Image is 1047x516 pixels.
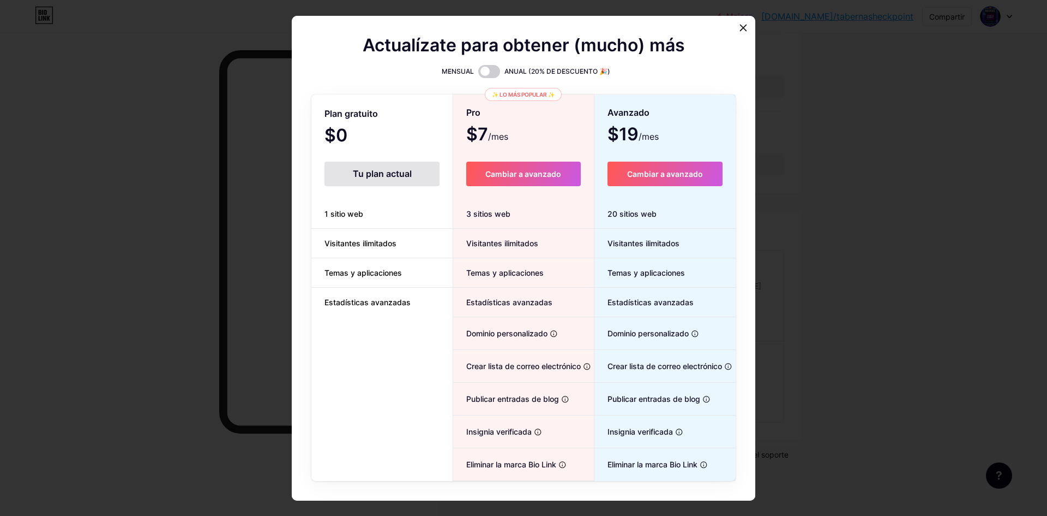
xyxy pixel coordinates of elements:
[607,239,679,248] font: Visitantes ilimitados
[466,209,510,218] font: 3 sitios web
[466,268,544,277] font: Temas y aplicaciones
[466,460,556,469] font: Eliminar la marca Bio Link
[324,239,396,248] font: Visitantes ilimitados
[466,329,547,338] font: Dominio personalizado
[466,162,580,186] button: Cambiar a avanzado
[485,169,561,179] font: Cambiar a avanzado
[324,108,378,119] font: Plan gratuito
[488,131,508,142] font: /mes
[466,107,480,118] font: Pro
[363,34,685,56] font: Actualízate para obtener (mucho) más
[607,162,723,186] button: Cambiar a avanzado
[607,460,697,469] font: Eliminar la marca Bio Link
[627,169,703,179] font: Cambiar a avanzado
[324,209,363,218] font: 1 sitio web
[492,91,555,98] font: ✨ Lo más popular ✨
[607,394,700,404] font: Publicar entradas de blog
[324,124,347,146] font: $0
[466,123,488,145] font: $7
[466,394,559,404] font: Publicar entradas de blog
[466,239,538,248] font: Visitantes ilimitados
[607,298,694,307] font: Estadísticas avanzadas
[607,123,639,145] font: $19
[442,67,474,75] font: MENSUAL
[324,268,402,277] font: Temas y aplicaciones
[466,361,581,371] font: Crear lista de correo electrónico
[353,168,412,179] font: Tu plan actual
[324,298,411,307] font: Estadísticas avanzadas
[466,427,532,436] font: Insignia verificada
[466,298,552,307] font: Estadísticas avanzadas
[504,67,610,75] font: ANUAL (20% DE DESCUENTO 🎉)
[639,131,659,142] font: /mes
[607,427,673,436] font: Insignia verificada
[607,361,722,371] font: Crear lista de correo electrónico
[607,107,649,118] font: Avanzado
[607,268,685,277] font: Temas y aplicaciones
[607,209,657,218] font: 20 sitios web
[607,329,689,338] font: Dominio personalizado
